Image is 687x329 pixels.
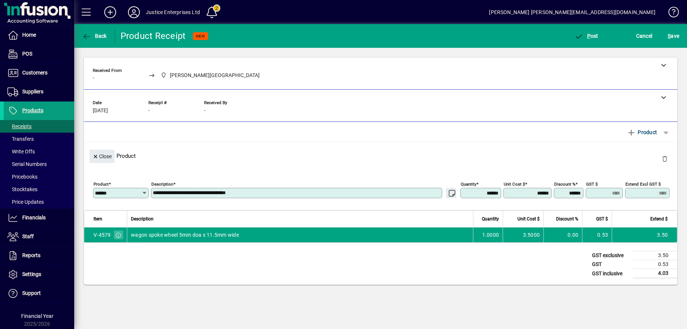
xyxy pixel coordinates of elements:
[4,170,74,183] a: Pricebooks
[93,231,111,239] div: V-4579
[612,227,677,242] td: 3.50
[4,64,74,82] a: Customers
[556,215,578,223] span: Discount %
[650,215,668,223] span: Extend $
[489,6,655,18] div: [PERSON_NAME] [PERSON_NAME][EMAIL_ADDRESS][DOMAIN_NAME]
[22,107,43,113] span: Products
[127,227,473,242] td: wagon spoke wheel 5mm doa x 11.5mm wide
[4,45,74,63] a: POS
[596,215,608,223] span: GST $
[7,199,44,205] span: Price Updates
[572,29,600,43] button: Post
[4,83,74,101] a: Suppliers
[574,33,598,39] span: ost
[517,215,540,223] span: Unit Cost $
[89,150,115,163] button: Close
[93,215,102,223] span: Item
[98,6,122,19] button: Add
[582,227,612,242] td: 0.53
[588,269,633,278] td: GST inclusive
[122,6,146,19] button: Profile
[148,108,150,114] span: -
[4,196,74,208] a: Price Updates
[22,51,32,57] span: POS
[22,252,40,258] span: Reports
[4,158,74,170] a: Serial Numbers
[668,30,679,42] span: ave
[7,161,47,167] span: Serial Numbers
[93,108,108,114] span: [DATE]
[633,251,677,260] td: 3.50
[82,33,107,39] span: Back
[4,120,74,133] a: Receipts
[7,136,34,142] span: Transfers
[22,233,34,239] span: Staff
[21,313,53,319] span: Financial Year
[4,145,74,158] a: Write Offs
[93,182,109,187] mat-label: Product
[656,150,674,167] button: Delete
[4,209,74,227] a: Financials
[7,186,37,192] span: Stocktakes
[4,26,74,44] a: Home
[84,142,677,169] div: Product
[159,71,263,80] span: henderson warehouse
[22,32,36,38] span: Home
[196,34,205,39] span: NEW
[204,108,206,114] span: -
[543,227,582,242] td: 0.00
[121,30,186,42] div: Product Receipt
[7,174,37,180] span: Pricebooks
[80,29,109,43] button: Back
[633,269,677,278] td: 4.03
[588,251,633,260] td: GST exclusive
[663,1,678,26] a: Knowledge Base
[666,29,681,43] button: Save
[625,182,661,187] mat-label: Extend excl GST $
[151,182,173,187] mat-label: Description
[22,70,47,76] span: Customers
[4,265,74,284] a: Settings
[4,227,74,246] a: Staff
[131,215,154,223] span: Description
[92,150,112,163] span: Close
[636,30,653,42] span: Cancel
[586,182,598,187] mat-label: GST $
[7,123,32,129] span: Receipts
[523,231,540,239] span: 3.5000
[146,6,200,18] div: Justice Enterprises Ltd
[93,75,94,81] span: -
[22,89,43,94] span: Suppliers
[88,153,116,159] app-page-header-button: Close
[473,227,503,242] td: 1.0000
[587,33,591,39] span: P
[668,33,671,39] span: S
[623,126,661,139] button: Product
[634,29,654,43] button: Cancel
[482,215,499,223] span: Quantity
[4,133,74,145] a: Transfers
[656,155,674,162] app-page-header-button: Delete
[588,260,633,269] td: GST
[4,246,74,265] a: Reports
[22,271,41,277] span: Settings
[170,72,260,79] span: [PERSON_NAME][GEOGRAPHIC_DATA]
[22,290,41,296] span: Support
[627,126,657,138] span: Product
[554,182,575,187] mat-label: Discount %
[22,215,46,220] span: Financials
[4,284,74,303] a: Support
[461,182,476,187] mat-label: Quantity
[74,29,115,43] app-page-header-button: Back
[4,183,74,196] a: Stocktakes
[504,182,525,187] mat-label: Unit Cost $
[633,260,677,269] td: 0.53
[7,149,35,154] span: Write Offs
